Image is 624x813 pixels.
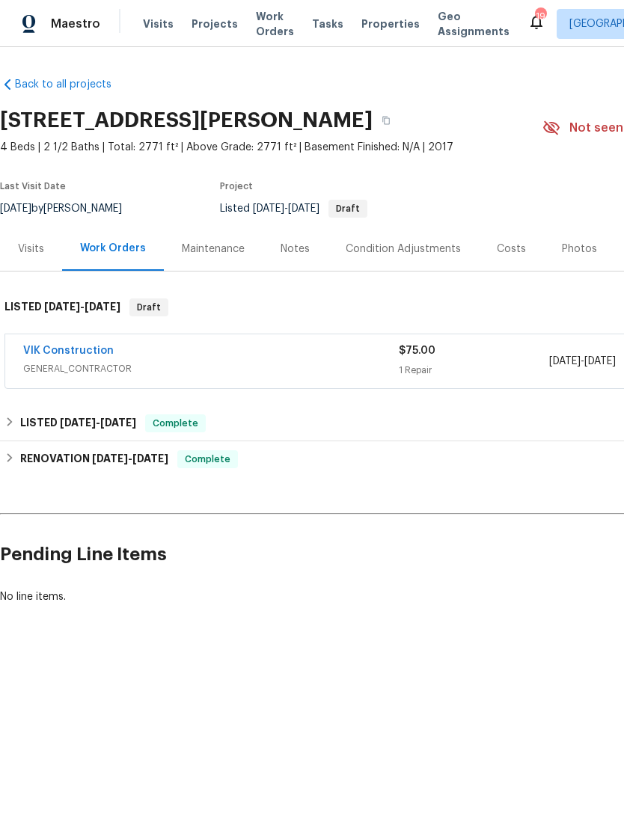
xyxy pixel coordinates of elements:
div: 19 [535,9,545,24]
span: [DATE] [288,203,319,214]
span: [DATE] [85,301,120,312]
span: Properties [361,16,420,31]
span: [DATE] [132,453,168,464]
div: Condition Adjustments [346,242,461,257]
span: [DATE] [44,301,80,312]
span: [DATE] [549,356,581,366]
span: - [60,417,136,428]
div: Visits [18,242,44,257]
span: Draft [330,204,366,213]
span: - [253,203,319,214]
span: [DATE] [100,417,136,428]
span: [DATE] [92,453,128,464]
span: - [92,453,168,464]
span: GENERAL_CONTRACTOR [23,361,399,376]
span: Visits [143,16,174,31]
span: Project [220,182,253,191]
span: Geo Assignments [438,9,510,39]
div: Maintenance [182,242,245,257]
span: [DATE] [584,356,616,366]
div: 1 Repair [399,363,549,378]
button: Copy Address [373,107,400,134]
h6: RENOVATION [20,450,168,468]
span: Tasks [312,19,343,29]
div: Notes [281,242,310,257]
div: Work Orders [80,241,146,256]
span: Work Orders [256,9,294,39]
span: Maestro [51,16,100,31]
span: - [549,354,616,369]
span: Complete [147,416,204,431]
span: Complete [179,452,236,467]
span: Listed [220,203,367,214]
h6: LISTED [20,414,136,432]
span: [DATE] [253,203,284,214]
span: [DATE] [60,417,96,428]
div: Costs [497,242,526,257]
div: Photos [562,242,597,257]
span: $75.00 [399,346,435,356]
span: Draft [131,300,167,315]
span: Projects [192,16,238,31]
a: VIK Construction [23,346,114,356]
span: - [44,301,120,312]
h6: LISTED [4,298,120,316]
